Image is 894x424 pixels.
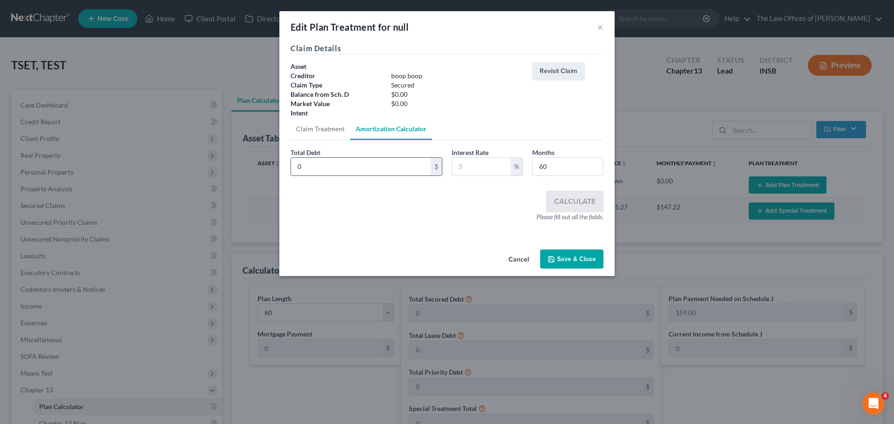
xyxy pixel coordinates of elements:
[533,158,603,175] input: 60
[386,90,528,99] div: $0.00
[452,158,511,175] input: 5
[350,118,432,140] a: Amortization Calculator
[291,43,603,54] h5: Claim Details
[286,71,386,81] div: Creditor
[501,250,536,269] button: Cancel
[291,118,350,140] a: Claim Treatment
[881,392,889,400] span: 4
[286,90,386,99] div: Balance from Sch. D
[291,148,320,157] label: Total Debt
[431,158,442,175] div: $
[862,392,885,415] iframe: Intercom live chat
[291,212,603,222] div: Please fill out all the fields.
[540,249,603,269] button: Save & Close
[286,108,386,118] div: Intent
[386,81,528,90] div: Secured
[286,81,386,90] div: Claim Type
[546,191,603,212] button: Calculate
[291,158,431,175] input: 10,000.00
[511,158,522,175] div: %
[597,21,603,33] button: ×
[286,62,386,71] div: Asset
[291,20,408,34] div: Edit Plan Treatment for null
[452,148,488,157] label: Interest Rate
[386,99,528,108] div: $0.00
[532,62,585,81] button: Revisit Claim
[286,99,386,108] div: Market Value
[532,148,555,157] label: Months
[386,71,528,81] div: boop boop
